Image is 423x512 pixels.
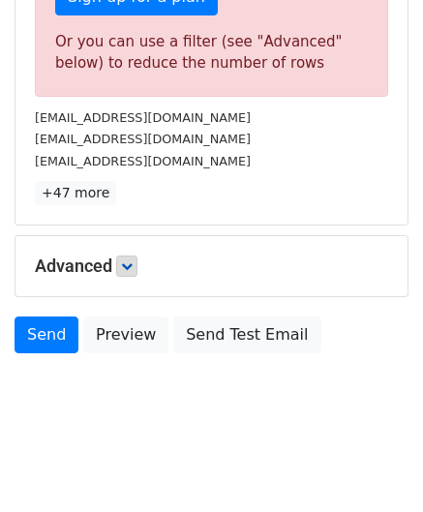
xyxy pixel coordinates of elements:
small: [EMAIL_ADDRESS][DOMAIN_NAME] [35,154,251,168]
small: [EMAIL_ADDRESS][DOMAIN_NAME] [35,132,251,146]
a: Send Test Email [173,316,320,353]
h5: Advanced [35,256,388,277]
iframe: Chat Widget [326,419,423,512]
small: [EMAIL_ADDRESS][DOMAIN_NAME] [35,110,251,125]
a: +47 more [35,181,116,205]
a: Preview [83,316,168,353]
a: Send [15,316,78,353]
div: Or you can use a filter (see "Advanced" below) to reduce the number of rows [55,31,368,75]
